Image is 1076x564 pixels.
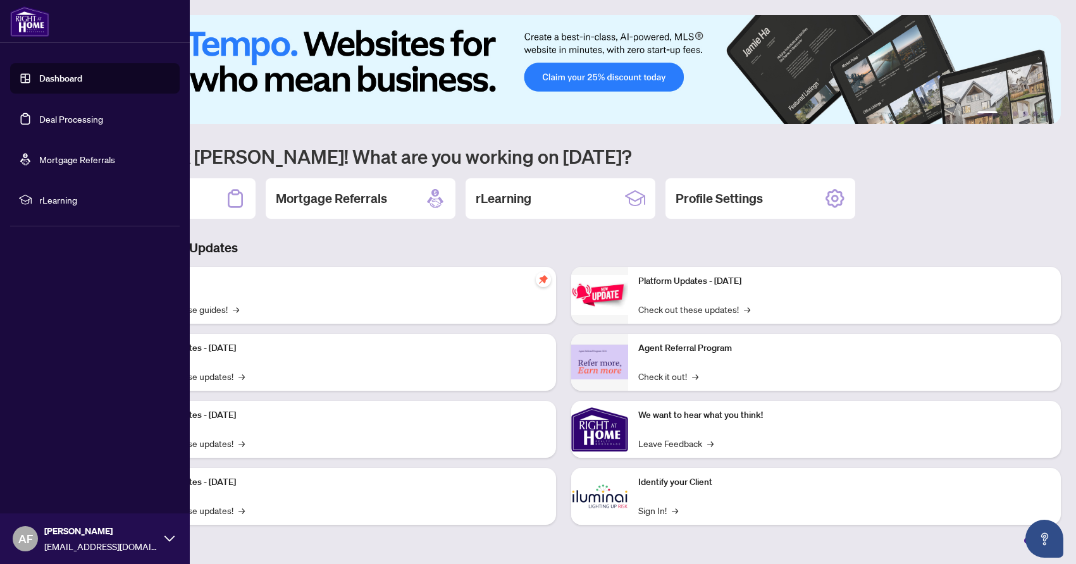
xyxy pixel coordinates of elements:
[133,341,546,355] p: Platform Updates - [DATE]
[692,369,698,383] span: →
[638,408,1051,422] p: We want to hear what you think!
[1033,111,1038,116] button: 5
[39,113,103,125] a: Deal Processing
[44,539,158,553] span: [EMAIL_ADDRESS][DOMAIN_NAME]
[66,144,1061,168] h1: Welcome back [PERSON_NAME]! What are you working on [DATE]?
[571,401,628,458] img: We want to hear what you think!
[44,524,158,538] span: [PERSON_NAME]
[133,475,546,489] p: Platform Updates - [DATE]
[233,302,239,316] span: →
[638,436,714,450] a: Leave Feedback→
[1003,111,1008,116] button: 2
[66,15,1061,124] img: Slide 0
[10,6,49,37] img: logo
[133,408,546,422] p: Platform Updates - [DATE]
[1013,111,1018,116] button: 3
[39,193,171,207] span: rLearning
[1023,111,1028,116] button: 4
[638,341,1051,355] p: Agent Referral Program
[276,190,387,207] h2: Mortgage Referrals
[66,239,1061,257] h3: Brokerage & Industry Updates
[1043,111,1048,116] button: 6
[571,345,628,379] img: Agent Referral Program
[238,503,245,517] span: →
[672,503,678,517] span: →
[133,274,546,288] p: Self-Help
[638,274,1051,288] p: Platform Updates - [DATE]
[744,302,750,316] span: →
[238,436,245,450] span: →
[476,190,531,207] h2: rLearning
[571,468,628,525] img: Identify your Client
[1025,520,1063,558] button: Open asap
[238,369,245,383] span: →
[18,530,33,548] span: AF
[536,272,551,287] span: pushpin
[638,369,698,383] a: Check it out!→
[39,154,115,165] a: Mortgage Referrals
[707,436,714,450] span: →
[638,302,750,316] a: Check out these updates!→
[977,111,998,116] button: 1
[676,190,763,207] h2: Profile Settings
[638,475,1051,489] p: Identify your Client
[39,73,82,84] a: Dashboard
[571,275,628,315] img: Platform Updates - June 23, 2025
[638,503,678,517] a: Sign In!→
